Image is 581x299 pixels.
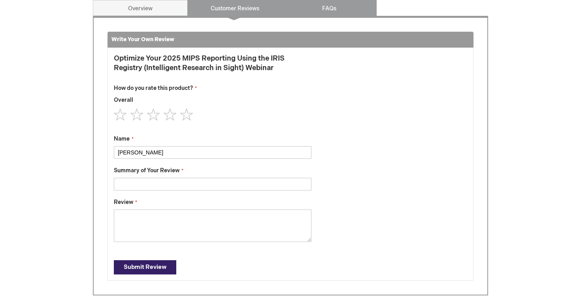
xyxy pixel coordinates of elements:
[114,260,176,274] button: Submit Review
[124,263,166,271] span: Submit Review
[114,167,179,174] span: Summary of Your Review
[111,36,174,43] strong: Write Your Own Review
[114,97,133,103] span: Overall
[114,54,311,72] strong: Optimize Your 2025 MIPS Reporting Using the IRIS Registry (Intelligent Research in Sight) Webinar
[114,135,130,142] span: Name
[114,199,133,206] span: Review
[114,85,193,91] span: How do you rate this product?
